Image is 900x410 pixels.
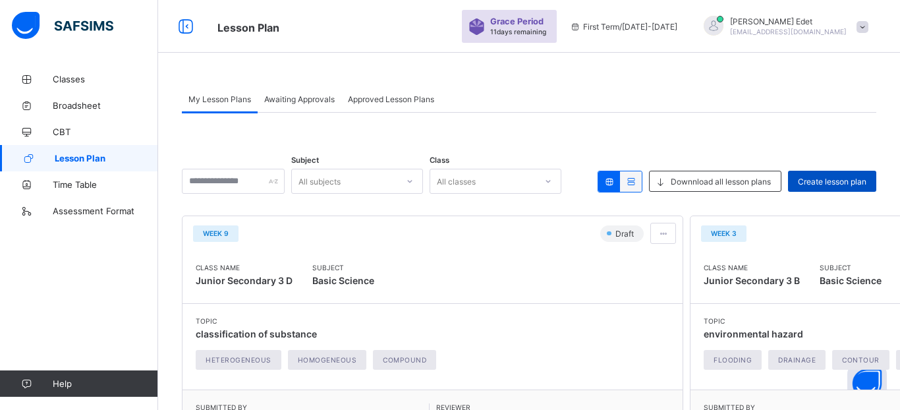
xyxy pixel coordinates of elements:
span: Week 3 [711,229,737,237]
span: compound [383,356,426,364]
span: contour [842,356,880,364]
div: All classes [437,169,476,194]
span: Downnload all lesson plans [671,177,771,187]
span: Help [53,378,157,389]
span: homogeneous [298,356,357,364]
span: Week 9 [203,229,229,237]
span: Grace Period [490,16,544,26]
span: session/term information [570,22,677,32]
span: flooding [714,356,752,364]
span: Basic Science [312,272,374,290]
span: Awaiting Approvals [264,94,335,104]
span: Basic Science [820,272,882,290]
span: Subject [291,156,319,165]
span: Subject [312,264,374,272]
img: safsims [12,12,113,40]
span: heterogeneous [206,356,271,364]
span: classification of substance [196,328,317,339]
div: PatrickEdet [690,16,875,38]
span: Draft [614,229,638,239]
span: [EMAIL_ADDRESS][DOMAIN_NAME] [730,28,847,36]
span: Topic [196,317,443,325]
span: Time Table [53,179,158,190]
span: drainage [778,356,816,364]
span: Class [430,156,449,165]
span: 11 days remaining [490,28,546,36]
span: Classes [53,74,158,84]
span: Create lesson plan [798,177,866,187]
span: Junior Secondary 3 B [704,275,800,286]
span: Assessment Format [53,206,158,216]
span: Lesson Plan [217,21,279,34]
span: Class Name [704,264,800,272]
span: CBT [53,127,158,137]
span: environmental hazard [704,328,803,339]
span: My Lesson Plans [188,94,251,104]
span: Lesson Plan [55,153,158,163]
span: Approved Lesson Plans [348,94,434,104]
span: Junior Secondary 3 D [196,275,293,286]
span: Broadsheet [53,100,158,111]
span: [PERSON_NAME] Edet [730,16,847,26]
span: Subject [820,264,882,272]
span: Class Name [196,264,293,272]
div: All subjects [298,169,341,194]
img: sticker-purple.71386a28dfed39d6af7621340158ba97.svg [468,18,485,35]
